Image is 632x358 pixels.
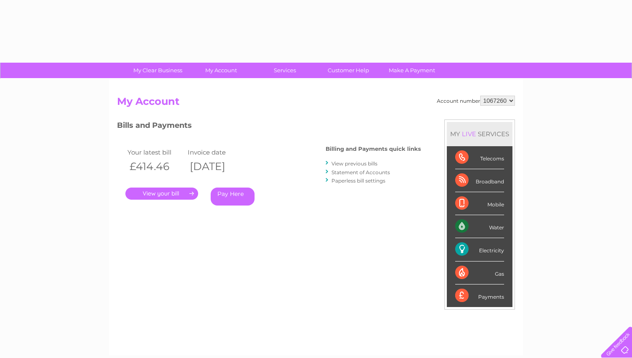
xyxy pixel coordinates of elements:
div: Water [455,215,504,238]
div: Electricity [455,238,504,261]
a: Customer Help [314,63,383,78]
div: Telecoms [455,146,504,169]
td: Your latest bill [125,147,186,158]
div: Payments [455,284,504,307]
div: Mobile [455,192,504,215]
h4: Billing and Payments quick links [326,146,421,152]
div: MY SERVICES [447,122,512,146]
a: . [125,188,198,200]
h2: My Account [117,96,515,112]
a: My Clear Business [123,63,192,78]
a: Paperless bill settings [331,178,385,184]
div: Account number [437,96,515,106]
a: Services [250,63,319,78]
div: Gas [455,262,504,284]
a: View previous bills [331,160,377,167]
th: [DATE] [186,158,246,175]
h3: Bills and Payments [117,119,421,134]
td: Invoice date [186,147,246,158]
a: My Account [187,63,256,78]
div: LIVE [460,130,478,138]
div: Broadband [455,169,504,192]
th: £414.46 [125,158,186,175]
a: Pay Here [211,188,255,206]
a: Statement of Accounts [331,169,390,175]
a: Make A Payment [377,63,446,78]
